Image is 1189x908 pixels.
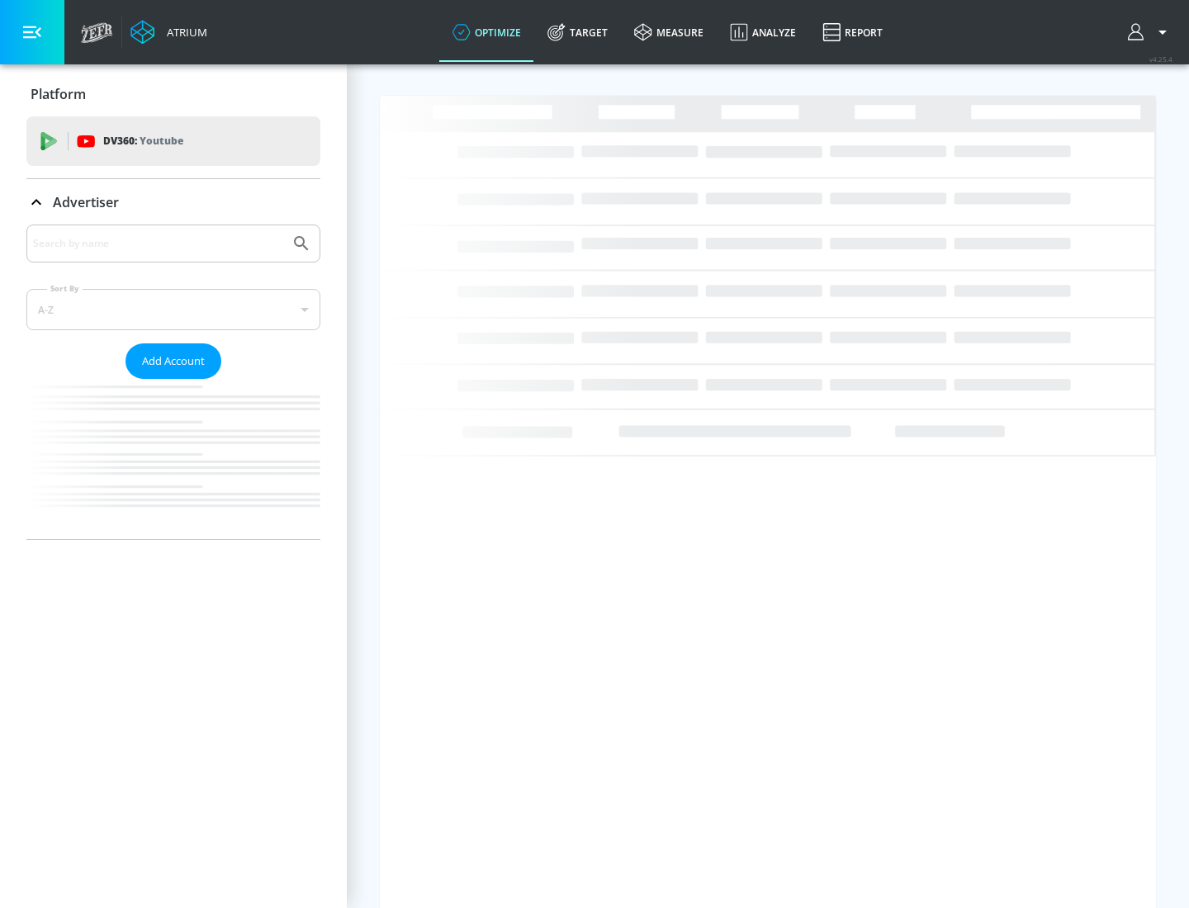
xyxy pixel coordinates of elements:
[439,2,534,62] a: optimize
[103,132,183,150] p: DV360:
[534,2,621,62] a: Target
[1149,54,1172,64] span: v 4.25.4
[142,352,205,371] span: Add Account
[140,132,183,149] p: Youtube
[26,179,320,225] div: Advertiser
[53,193,119,211] p: Advertiser
[621,2,717,62] a: measure
[31,85,86,103] p: Platform
[809,2,896,62] a: Report
[26,289,320,330] div: A-Z
[126,343,221,379] button: Add Account
[26,225,320,539] div: Advertiser
[26,379,320,539] nav: list of Advertiser
[47,283,83,294] label: Sort By
[717,2,809,62] a: Analyze
[26,116,320,166] div: DV360: Youtube
[26,71,320,117] div: Platform
[33,233,283,254] input: Search by name
[130,20,207,45] a: Atrium
[160,25,207,40] div: Atrium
